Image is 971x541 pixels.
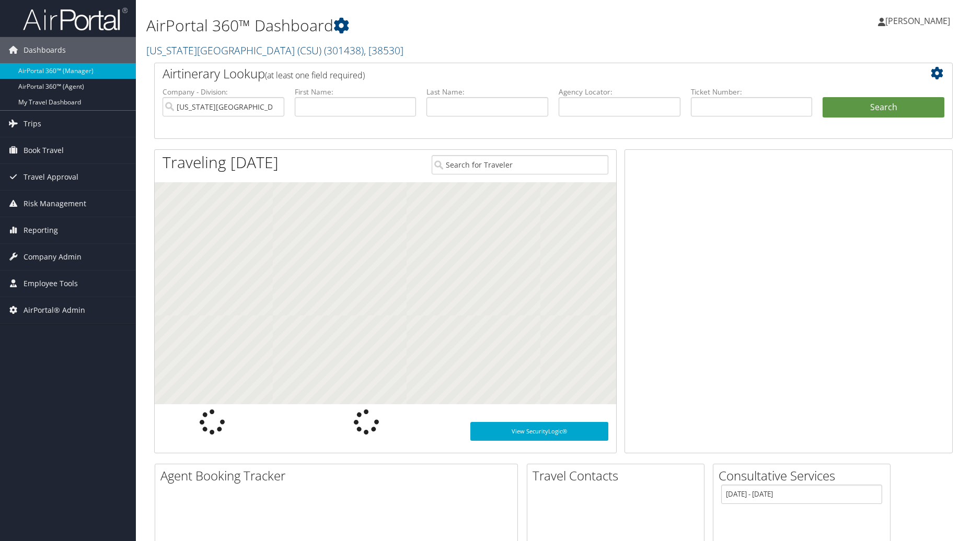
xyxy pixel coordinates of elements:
[163,65,878,83] h2: Airtinerary Lookup
[146,15,689,37] h1: AirPortal 360™ Dashboard
[163,151,279,173] h1: Traveling [DATE]
[265,69,365,81] span: (at least one field required)
[470,422,608,441] a: View SecurityLogic®
[24,191,86,217] span: Risk Management
[364,43,403,57] span: , [ 38530 ]
[24,137,64,163] span: Book Travel
[426,87,548,97] label: Last Name:
[823,97,944,118] button: Search
[719,467,890,485] h2: Consultative Services
[691,87,813,97] label: Ticket Number:
[24,217,58,243] span: Reporting
[878,5,961,37] a: [PERSON_NAME]
[24,164,78,190] span: Travel Approval
[24,244,82,270] span: Company Admin
[885,15,950,27] span: [PERSON_NAME]
[23,7,128,31] img: airportal-logo.png
[24,37,66,63] span: Dashboards
[533,467,704,485] h2: Travel Contacts
[24,111,41,137] span: Trips
[24,270,78,297] span: Employee Tools
[24,297,85,323] span: AirPortal® Admin
[324,43,364,57] span: ( 301438 )
[432,155,608,174] input: Search for Traveler
[163,87,284,97] label: Company - Division:
[559,87,680,97] label: Agency Locator:
[146,43,403,57] a: [US_STATE][GEOGRAPHIC_DATA] (CSU)
[160,467,517,485] h2: Agent Booking Tracker
[295,87,417,97] label: First Name:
